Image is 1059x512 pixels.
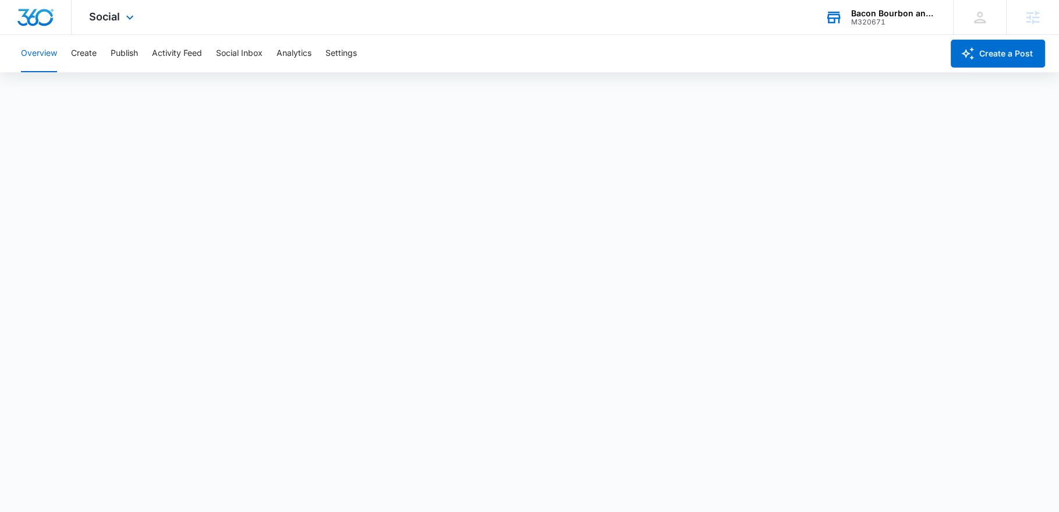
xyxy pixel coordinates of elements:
[152,35,202,72] button: Activity Feed
[71,35,97,72] button: Create
[21,35,57,72] button: Overview
[851,9,936,18] div: account name
[951,40,1045,68] button: Create a Post
[851,18,936,26] div: account id
[325,35,357,72] button: Settings
[277,35,311,72] button: Analytics
[216,35,263,72] button: Social Inbox
[111,35,138,72] button: Publish
[89,10,120,23] span: Social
